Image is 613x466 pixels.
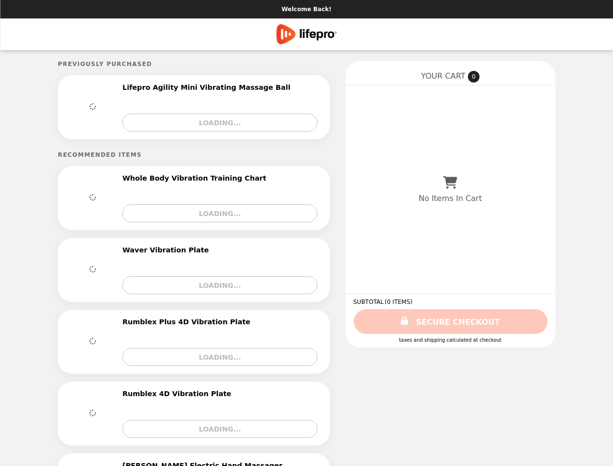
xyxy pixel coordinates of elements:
p: Welcome Back! [282,6,331,13]
h5: Previously Purchased [58,61,330,67]
span: SUBTOTAL [353,299,385,305]
h5: Recommended Items [58,151,330,158]
span: YOUR CART [421,71,465,81]
h2: Waver Vibration Plate [122,246,213,254]
p: No Items In Cart [419,194,482,203]
h2: Rumblex Plus 4D Vibration Plate [122,317,254,326]
h2: Rumblex 4D Vibration Plate [122,389,235,398]
div: Taxes and Shipping calculated at checkout [353,337,547,343]
span: 0 [468,71,480,83]
span: ( 0 ITEMS ) [384,299,412,305]
h2: Whole Body Vibration Training Chart [122,174,270,183]
img: Brand Logo [276,24,337,44]
h2: Lifepro Agility Mini Vibrating Massage Ball [122,83,294,92]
